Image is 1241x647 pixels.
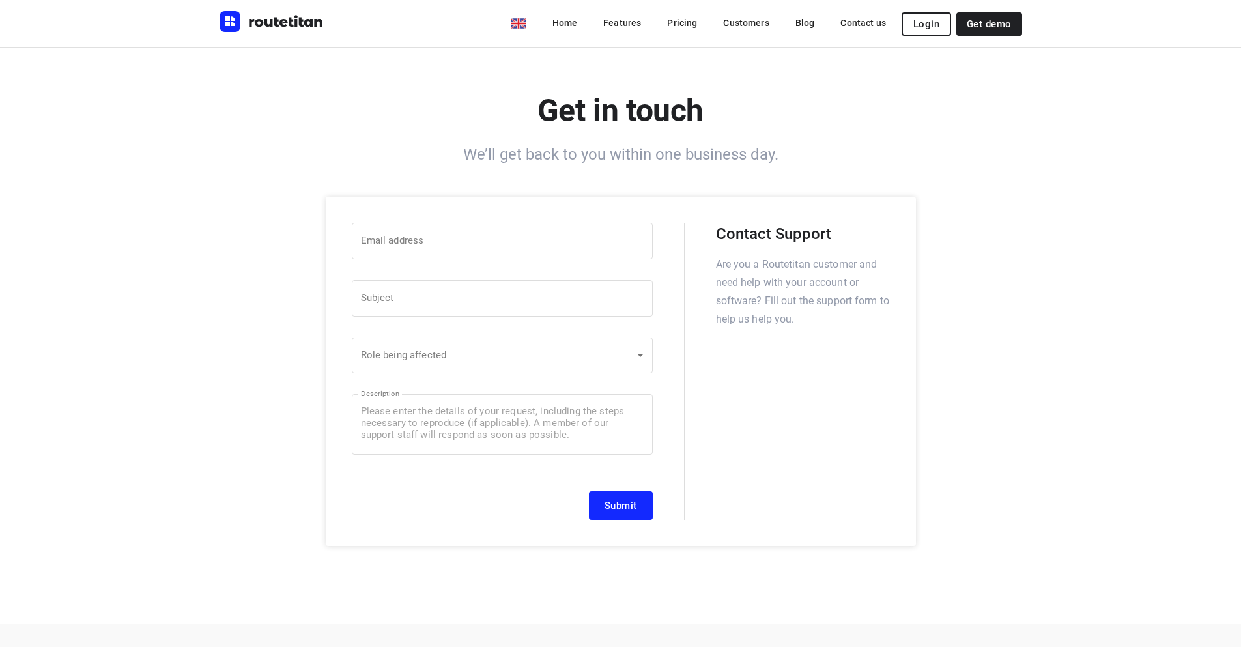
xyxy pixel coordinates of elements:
[352,338,653,373] div: ​
[220,11,324,35] a: Routetitan
[956,12,1021,36] a: Get demo
[589,491,653,520] button: Submit
[716,255,890,328] p: Are you a Routetitan customer and need help with your account or software? Fill out the support f...
[713,11,779,35] a: Customers
[657,11,707,35] a: Pricing
[220,143,1022,165] h6: We’ll get back to you within one business day.
[785,11,825,35] a: Blog
[902,12,951,36] button: Login
[220,11,324,32] img: Routetitan logo
[913,19,939,29] span: Login
[593,11,651,35] a: Features
[537,92,704,129] b: Get in touch
[716,223,890,245] h5: Contact Support
[605,500,637,511] span: Submit
[542,11,588,35] a: Home
[967,19,1011,29] span: Get demo
[830,11,896,35] a: Contact us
